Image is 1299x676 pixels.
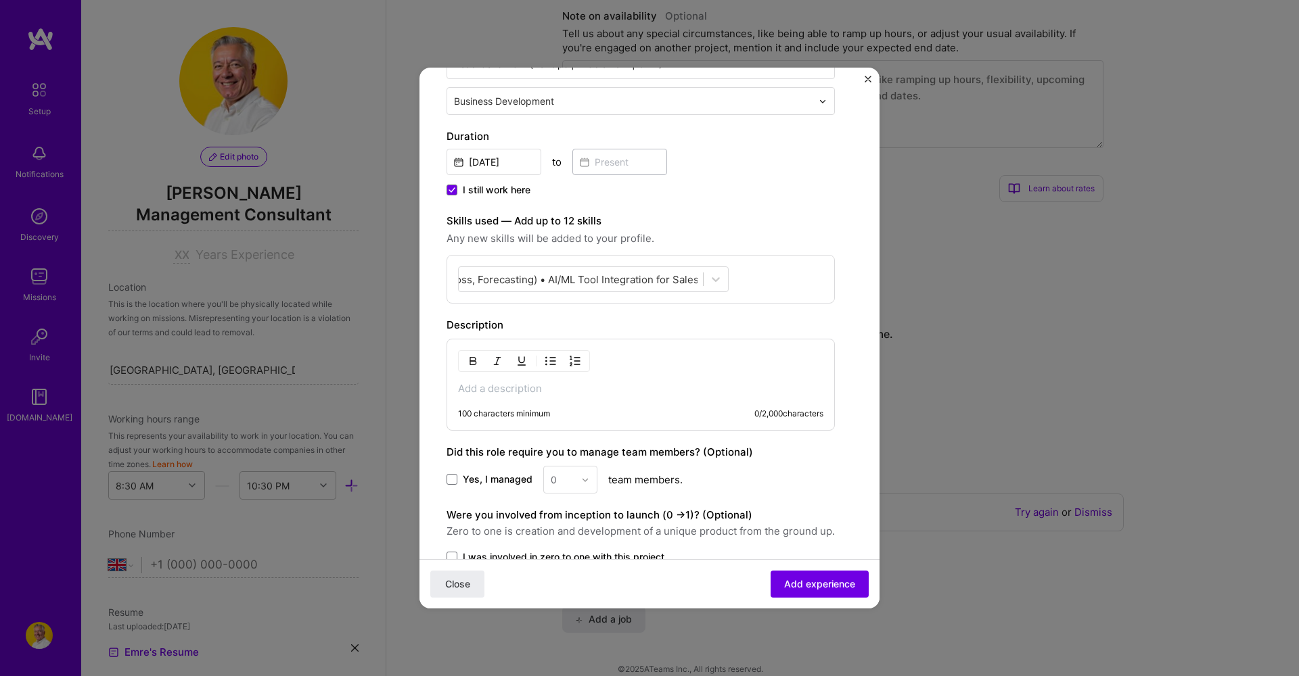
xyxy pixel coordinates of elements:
[771,571,869,598] button: Add experience
[463,550,664,564] span: I was involved in zero to one with this project
[447,149,541,175] input: Date
[447,213,835,229] label: Skills used — Add up to 12 skills
[463,183,530,197] span: I still work here
[552,155,562,169] div: to
[865,76,871,90] button: Close
[545,356,556,366] img: UL
[447,466,835,493] div: team members.
[572,149,667,175] input: Present
[754,408,823,419] div: 0 / 2,000 characters
[570,356,580,366] img: OL
[492,356,503,366] img: Italic
[447,318,503,331] label: Description
[468,356,478,366] img: Bold
[430,571,484,598] button: Close
[447,508,752,521] label: Were you involved from inception to launch (0 - > 1)? (Optional)
[447,231,835,247] span: Any new skills will be added to your profile.
[458,408,550,419] div: 100 characters minimum
[445,577,470,591] span: Close
[463,473,532,486] span: Yes, I managed
[447,445,753,458] label: Did this role require you to manage team members? (Optional)
[516,356,527,366] img: Underline
[819,97,827,105] img: drop icon
[447,128,835,145] label: Duration
[447,523,835,539] span: Zero to one is creation and development of a unique product from the ground up.
[784,577,855,591] span: Add experience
